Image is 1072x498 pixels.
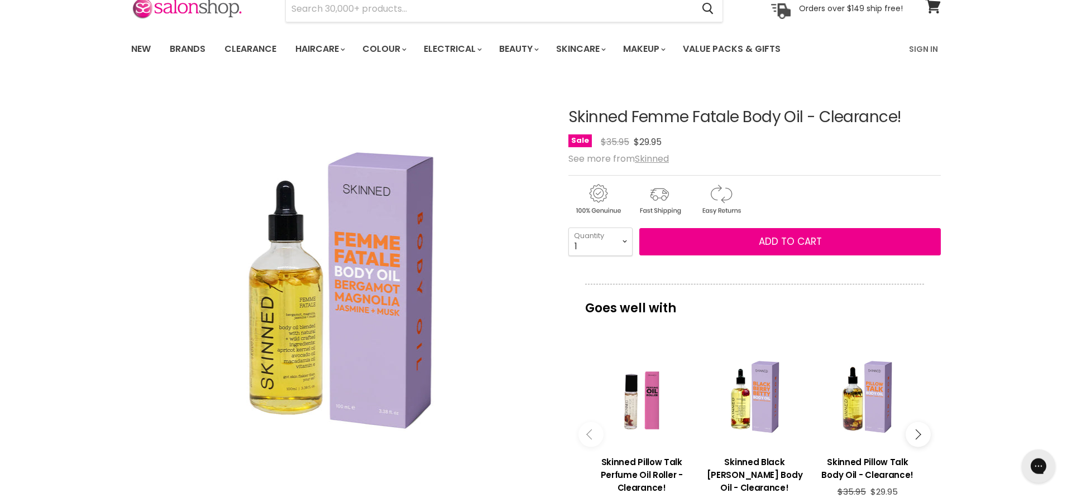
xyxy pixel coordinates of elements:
[161,37,214,61] a: Brands
[415,37,489,61] a: Electrical
[615,37,672,61] a: Makeup
[1016,446,1061,487] iframe: Gorgias live chat messenger
[691,182,750,216] img: returns.gif
[634,136,662,148] span: $29.95
[759,235,822,248] span: Add to cart
[817,456,918,481] h3: Skinned Pillow Talk Body Oil - Clearance!
[635,152,669,165] a: Skinned
[123,33,846,65] ul: Main menu
[837,486,866,497] span: $35.95
[216,37,285,61] a: Clearance
[568,134,592,147] span: Sale
[630,182,689,216] img: shipping.gif
[601,136,629,148] span: $35.95
[354,37,413,61] a: Colour
[123,37,159,61] a: New
[585,284,924,321] p: Goes well with
[117,33,955,65] nav: Main
[799,3,903,13] p: Orders over $149 ship free!
[591,456,692,494] h3: Skinned Pillow Talk Perfume Oil Roller - Clearance!
[491,37,545,61] a: Beauty
[870,486,898,497] span: $29.95
[568,182,628,216] img: genuine.gif
[131,81,548,497] div: Skinned Femme Fatale Body Oil - Clearance! image. Click or Scroll to Zoom.
[674,37,789,61] a: Value Packs & Gifts
[568,152,669,165] span: See more from
[817,447,918,487] a: View product:Skinned Pillow Talk Body Oil - Clearance!
[902,37,945,61] a: Sign In
[287,37,352,61] a: Haircare
[639,228,941,256] button: Add to cart
[568,228,633,255] select: Quantity
[703,456,805,494] h3: Skinned Black [PERSON_NAME] Body Oil - Clearance!
[568,109,941,126] h1: Skinned Femme Fatale Body Oil - Clearance!
[548,37,612,61] a: Skincare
